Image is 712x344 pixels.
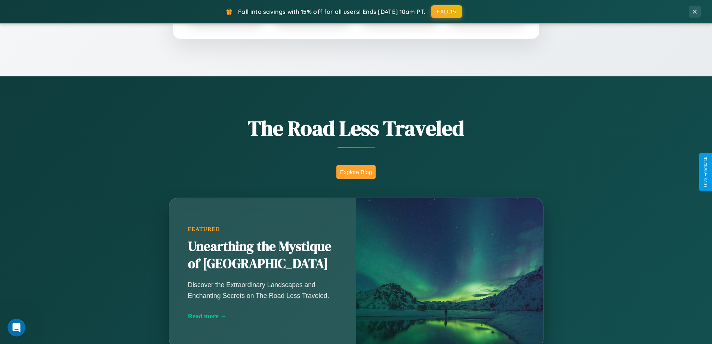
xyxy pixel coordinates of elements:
button: FALL15 [431,5,462,18]
h2: Unearthing the Mystique of [GEOGRAPHIC_DATA] [188,238,337,273]
iframe: Intercom live chat [7,319,25,337]
div: Give Feedback [703,157,708,187]
button: Explore Blog [336,165,376,179]
div: Read more → [188,312,337,320]
span: Fall into savings with 15% off for all users! Ends [DATE] 10am PT. [238,8,425,15]
p: Discover the Extraordinary Landscapes and Enchanting Secrets on The Road Less Traveled. [188,280,337,301]
h1: The Road Less Traveled [132,114,580,143]
div: Featured [188,226,337,232]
